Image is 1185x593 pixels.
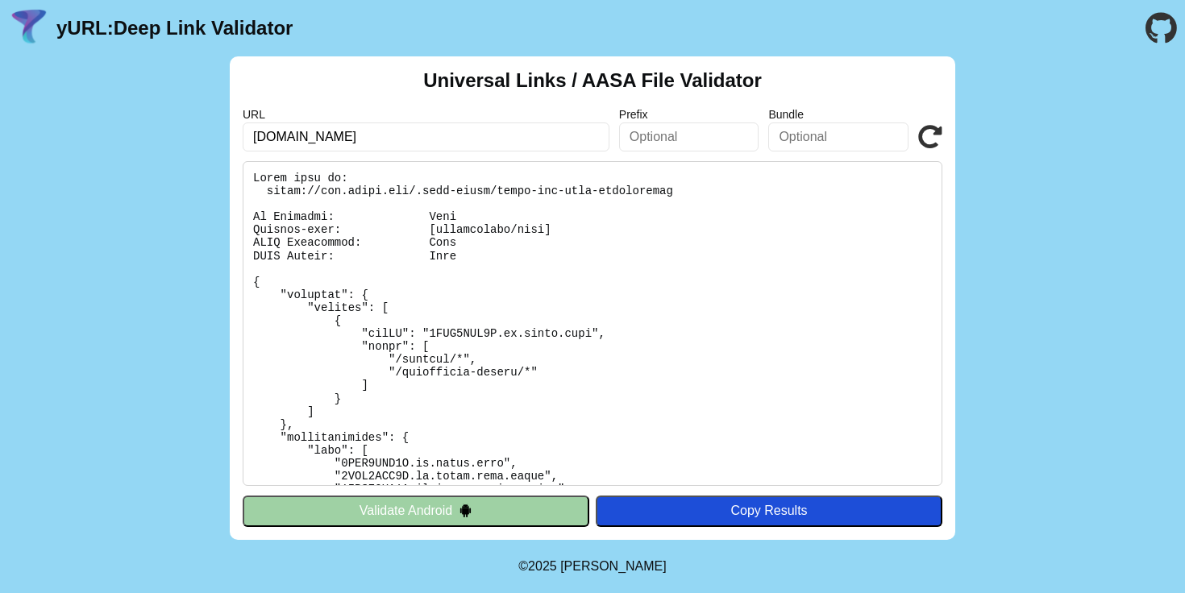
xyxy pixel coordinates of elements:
span: 2025 [528,559,557,573]
footer: © [518,540,666,593]
img: droidIcon.svg [459,504,472,517]
label: Prefix [619,108,759,121]
input: Required [243,122,609,151]
button: Copy Results [596,496,942,526]
button: Validate Android [243,496,589,526]
div: Copy Results [604,504,934,518]
input: Optional [768,122,908,151]
label: Bundle [768,108,908,121]
a: Michael Ibragimchayev's Personal Site [560,559,667,573]
h2: Universal Links / AASA File Validator [423,69,762,92]
label: URL [243,108,609,121]
img: yURL Logo [8,7,50,49]
pre: Lorem ipsu do: sitam://con.adipi.eli/.sedd-eiusm/tempo-inc-utla-etdoloremag Al Enimadmi: Veni Qui... [243,161,942,486]
a: yURL:Deep Link Validator [56,17,293,39]
input: Optional [619,122,759,151]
